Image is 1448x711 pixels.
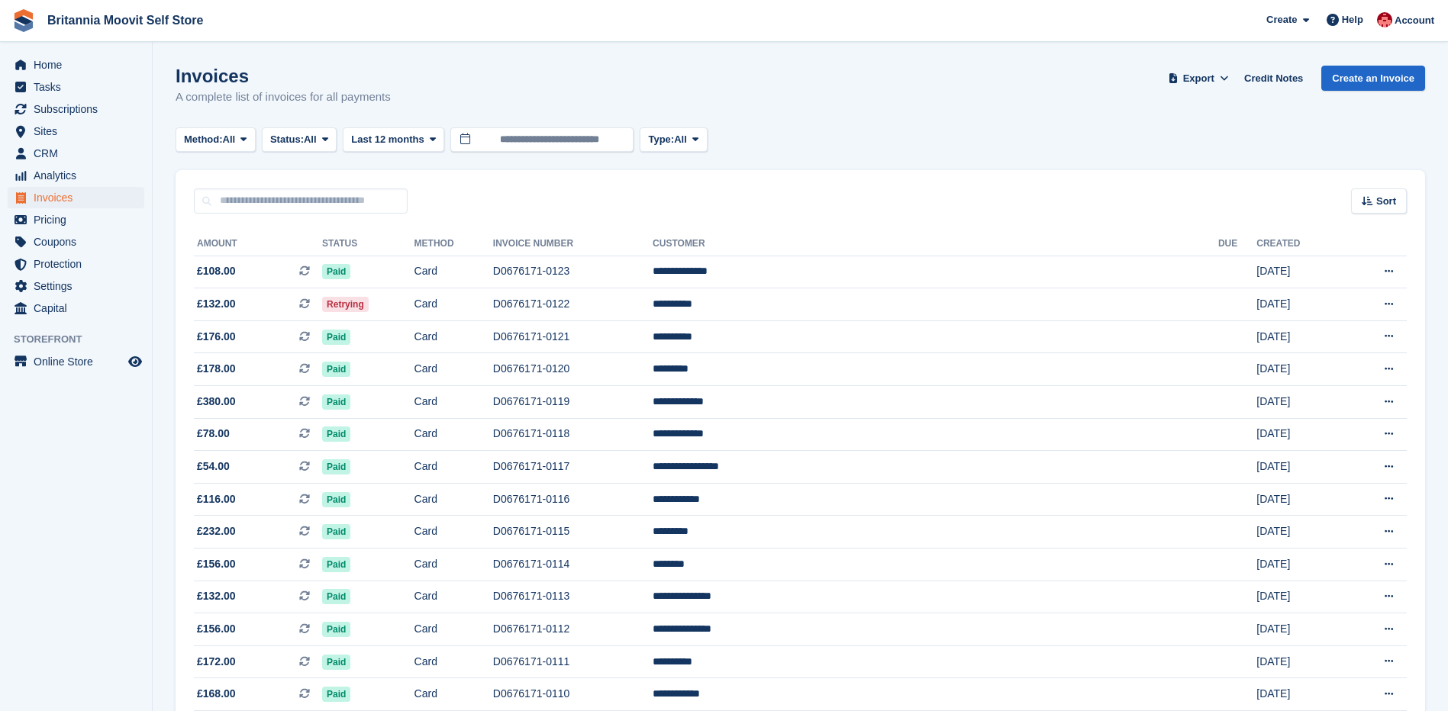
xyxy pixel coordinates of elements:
td: D0676171-0111 [493,645,653,678]
span: Online Store [34,351,125,372]
td: [DATE] [1256,549,1343,581]
a: menu [8,98,144,120]
span: Paid [322,655,350,670]
td: Card [414,320,493,353]
td: [DATE] [1256,256,1343,288]
span: £232.00 [197,523,236,539]
td: D0676171-0120 [493,353,653,386]
td: [DATE] [1256,353,1343,386]
span: £132.00 [197,296,236,312]
td: [DATE] [1256,418,1343,451]
td: [DATE] [1256,288,1343,321]
td: [DATE] [1256,483,1343,516]
td: [DATE] [1256,678,1343,711]
button: Method: All [176,127,256,153]
span: All [674,132,687,147]
span: Type: [648,132,674,147]
span: Storefront [14,332,152,347]
span: Coupons [34,231,125,253]
span: Capital [34,298,125,319]
td: Card [414,678,493,711]
td: D0676171-0118 [493,418,653,451]
span: Paid [322,622,350,637]
img: Jo Jopson [1377,12,1392,27]
h1: Invoices [176,66,391,86]
span: Tasks [34,76,125,98]
img: stora-icon-8386f47178a22dfd0bd8f6a31ec36ba5ce8667c1dd55bd0f319d3a0aa187defe.svg [12,9,35,32]
td: Card [414,613,493,646]
span: £54.00 [197,458,230,475]
button: Export [1165,66,1232,91]
span: Analytics [34,165,125,186]
span: Pricing [34,209,125,230]
span: Paid [322,362,350,377]
th: Created [1256,232,1343,256]
th: Status [322,232,414,256]
td: D0676171-0114 [493,549,653,581]
td: D0676171-0115 [493,516,653,549]
td: [DATE] [1256,645,1343,678]
span: Paid [322,524,350,539]
span: £108.00 [197,263,236,279]
span: Home [34,54,125,76]
td: [DATE] [1256,516,1343,549]
span: Help [1342,12,1363,27]
td: Card [414,549,493,581]
td: D0676171-0122 [493,288,653,321]
td: Card [414,645,493,678]
span: Paid [322,330,350,345]
a: menu [8,143,144,164]
span: Retrying [322,297,369,312]
a: menu [8,209,144,230]
a: menu [8,253,144,275]
button: Status: All [262,127,337,153]
span: Create [1266,12,1297,27]
td: D0676171-0112 [493,613,653,646]
td: Card [414,581,493,613]
td: Card [414,256,493,288]
td: D0676171-0110 [493,678,653,711]
span: £156.00 [197,621,236,637]
span: Paid [322,557,350,572]
th: Customer [653,232,1218,256]
td: D0676171-0117 [493,451,653,484]
span: Sort [1376,194,1396,209]
td: Card [414,288,493,321]
a: Preview store [126,352,144,371]
span: Paid [322,394,350,410]
a: menu [8,54,144,76]
td: Card [414,386,493,419]
span: £78.00 [197,426,230,442]
span: Paid [322,589,350,604]
td: Card [414,451,493,484]
a: Credit Notes [1238,66,1309,91]
p: A complete list of invoices for all payments [176,88,391,106]
a: Create an Invoice [1321,66,1425,91]
span: Sites [34,121,125,142]
td: D0676171-0123 [493,256,653,288]
th: Invoice Number [493,232,653,256]
span: Protection [34,253,125,275]
td: D0676171-0119 [493,386,653,419]
td: Card [414,516,493,549]
button: Type: All [640,127,707,153]
th: Amount [194,232,322,256]
td: Card [414,483,493,516]
td: D0676171-0116 [493,483,653,516]
span: CRM [34,143,125,164]
td: [DATE] [1256,451,1343,484]
a: menu [8,121,144,142]
span: All [304,132,317,147]
span: Settings [34,275,125,297]
span: Paid [322,426,350,442]
span: £176.00 [197,329,236,345]
td: [DATE] [1256,581,1343,613]
td: D0676171-0113 [493,581,653,613]
span: Paid [322,687,350,702]
span: Subscriptions [34,98,125,120]
button: Last 12 months [343,127,444,153]
td: [DATE] [1256,386,1343,419]
a: Britannia Moovit Self Store [41,8,209,33]
span: All [223,132,236,147]
span: £156.00 [197,556,236,572]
